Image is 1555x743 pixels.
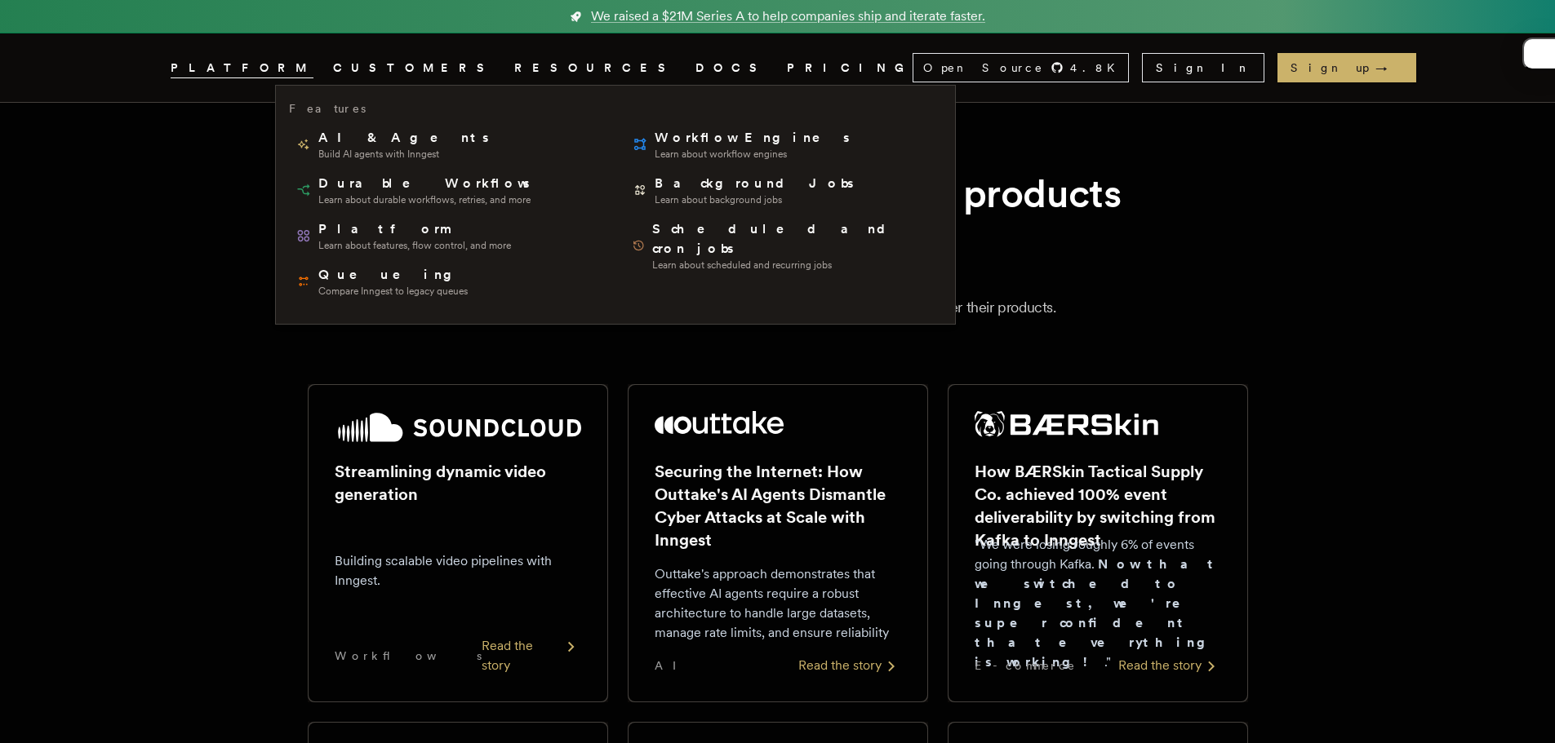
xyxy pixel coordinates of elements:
a: Outtake logoSecuring the Internet: How Outtake's AI Agents Dismantle Cyber Attacks at Scale with ... [628,384,928,702]
span: Learn about durable workflows, retries, and more [318,193,532,206]
a: Durable WorkflowsLearn about durable workflows, retries, and more [289,167,606,213]
p: "We were losing roughly 6% of events going through Kafka. ." [975,535,1221,672]
span: Scheduled and cron jobs [652,219,935,259]
span: Learn about background jobs [655,193,856,206]
span: AI & Agents [318,128,491,148]
span: 4.8 K [1070,60,1125,76]
span: Learn about features, flow control, and more [318,239,511,252]
a: Sign In [1142,53,1264,82]
img: BÆRSkin Tactical Supply Co. [975,411,1159,437]
nav: Global [125,33,1431,102]
a: Background JobsLearn about background jobs [625,167,942,213]
span: E-commerce [975,657,1076,674]
span: → [1375,60,1403,76]
button: RESOURCES [514,58,676,78]
a: CUSTOMERS [333,58,495,78]
p: Building scalable video pipelines with Inngest. [335,551,581,590]
a: Workflow EnginesLearn about workflow engines [625,122,942,167]
span: Open Source [923,60,1044,76]
span: Compare Inngest to legacy queues [318,285,468,298]
span: Background Jobs [655,174,856,193]
span: Durable Workflows [318,174,532,193]
span: Workflows [335,648,482,664]
a: SoundCloud logoStreamlining dynamic video generationBuilding scalable video pipelines with Innges... [308,384,608,702]
img: Outtake [655,411,784,434]
span: Platform [318,219,511,239]
div: Read the story [798,656,901,675]
a: DOCS [695,58,767,78]
a: AI & AgentsBuild AI agents with Inngest [289,122,606,167]
h2: How BÆRSkin Tactical Supply Co. achieved 100% event deliverability by switching from Kafka to Inn... [975,460,1221,551]
span: Workflow Engines [655,128,852,148]
a: Sign up [1277,53,1416,82]
a: PRICING [787,58,913,78]
a: PlatformLearn about features, flow control, and more [289,213,606,259]
h2: Securing the Internet: How Outtake's AI Agents Dismantle Cyber Attacks at Scale with Inngest [655,460,901,551]
p: From startups to public companies, our customers chose Inngest to power their products. [190,296,1366,319]
p: Outtake's approach demonstrates that effective AI agents require a robust architecture to handle ... [655,564,901,643]
a: QueueingCompare Inngest to legacy queues [289,259,606,304]
h3: Features [289,99,366,118]
a: Scheduled and cron jobsLearn about scheduled and recurring jobs [625,213,942,278]
span: Queueing [318,265,468,285]
span: Learn about workflow engines [655,148,852,161]
button: PLATFORM [171,58,313,78]
span: AI [655,657,691,674]
a: BÆRSkin Tactical Supply Co. logoHow BÆRSkin Tactical Supply Co. achieved 100% event deliverabilit... [948,384,1248,702]
div: Read the story [1118,656,1221,675]
img: SoundCloud [335,411,581,444]
span: We raised a $21M Series A to help companies ship and iterate faster. [591,7,985,26]
div: Read the story [482,636,581,675]
span: Learn about scheduled and recurring jobs [652,259,935,272]
span: Build AI agents with Inngest [318,148,491,161]
h2: Streamlining dynamic video generation [335,460,581,506]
